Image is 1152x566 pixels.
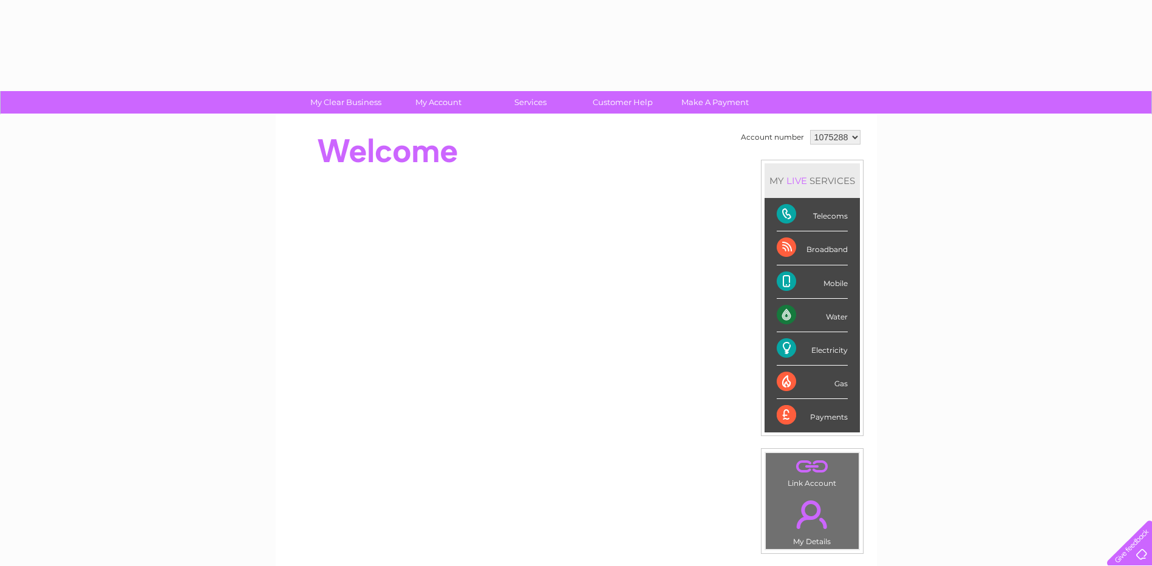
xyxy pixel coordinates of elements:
[765,490,859,550] td: My Details
[573,91,673,114] a: Customer Help
[777,366,848,399] div: Gas
[777,231,848,265] div: Broadband
[777,198,848,231] div: Telecoms
[769,456,856,477] a: .
[777,399,848,432] div: Payments
[765,452,859,491] td: Link Account
[665,91,765,114] a: Make A Payment
[777,265,848,299] div: Mobile
[784,175,809,186] div: LIVE
[777,299,848,332] div: Water
[296,91,396,114] a: My Clear Business
[777,332,848,366] div: Electricity
[765,163,860,198] div: MY SERVICES
[388,91,488,114] a: My Account
[738,127,807,148] td: Account number
[480,91,581,114] a: Services
[769,493,856,536] a: .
